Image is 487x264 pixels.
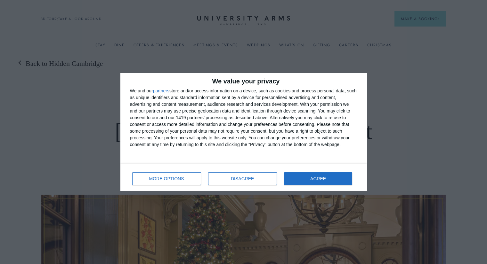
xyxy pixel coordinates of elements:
[153,89,169,93] button: partners
[208,172,277,185] button: DISAGREE
[284,172,353,185] button: AGREE
[132,172,201,185] button: MORE OPTIONS
[231,176,254,181] span: DISAGREE
[310,176,326,181] span: AGREE
[120,73,367,191] div: qc-cmp2-ui
[130,78,357,84] h2: We value your privacy
[149,176,184,181] span: MORE OPTIONS
[130,88,357,148] div: We and our store and/or access information on a device, such as cookies and process personal data...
